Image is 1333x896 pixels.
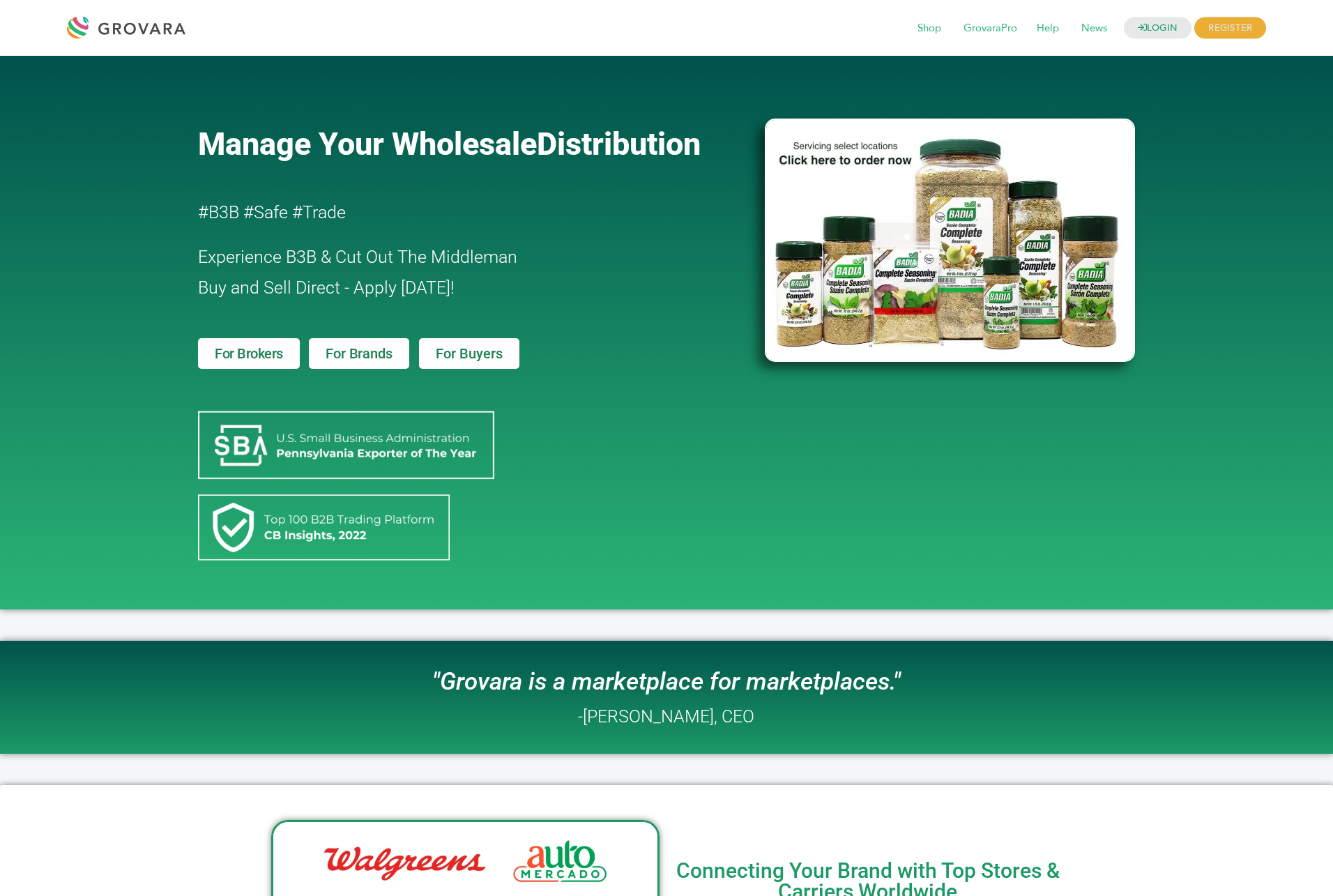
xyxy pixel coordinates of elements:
[198,247,517,267] span: Experience B3B & Cut Out The Middleman
[1194,17,1266,39] span: REGISTER
[326,347,392,360] span: For Brands
[198,278,455,298] span: Buy and Sell Direct - Apply [DATE]!
[198,126,742,162] a: Manage Your WholesaleDistribution
[419,338,519,369] a: For Buyers
[954,21,1027,36] a: GrovaraPro
[1072,15,1117,42] span: News
[309,338,409,369] a: For Brands
[908,15,951,42] span: Shop
[215,347,283,360] span: For Brokers
[1072,21,1117,36] a: News
[1027,15,1069,42] span: Help
[436,347,503,360] span: For Buyers
[1124,17,1192,39] a: LOGIN
[432,667,901,696] i: "Grovara is a marketplace for marketplaces."
[908,21,951,36] a: Shop
[578,708,754,725] h2: -[PERSON_NAME], CEO
[198,338,300,369] a: For Brokers
[1027,21,1069,36] a: Help
[954,15,1027,42] span: GrovaraPro
[537,126,701,162] span: Distribution
[198,126,537,162] span: Manage Your Wholesale
[198,197,685,228] h2: #B3B #Safe #Trade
